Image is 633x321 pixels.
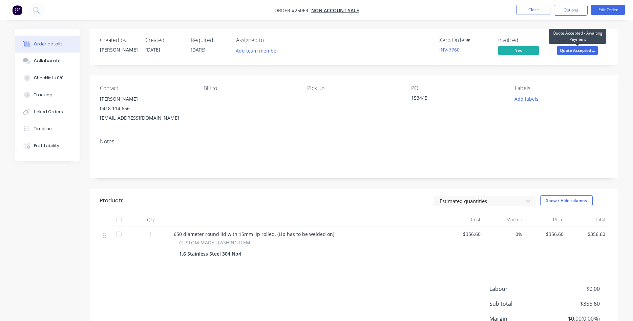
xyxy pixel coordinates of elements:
[15,120,80,137] button: Timeline
[498,46,539,55] span: Yes
[174,231,334,237] span: 650 diameter round lid with 15mm lip rolled. (Lip has to be welded on)
[100,94,193,123] div: [PERSON_NAME]0418 114 656[EMAIL_ADDRESS][DOMAIN_NAME]
[100,138,608,145] div: Notes
[145,37,183,43] div: Created
[591,5,625,15] button: Edit Order
[549,285,599,293] span: $0.00
[100,85,193,92] div: Contact
[439,46,460,53] a: INV-7760
[15,69,80,86] button: Checklists 0/0
[34,58,61,64] div: Collaborate
[179,239,250,246] span: CUSTOM MADE FLASHING ITEM
[15,137,80,154] button: Profitability
[12,5,22,15] img: Factory
[34,126,52,132] div: Timeline
[411,94,496,104] div: 153445
[15,36,80,53] button: Order details
[236,46,282,55] button: Add team member
[557,46,598,56] button: Quote Accepted ...
[34,143,59,149] div: Profitability
[34,75,64,81] div: Checklists 0/0
[525,213,567,226] div: Price
[307,85,400,92] div: Pick up
[311,7,359,14] a: NON ACCOUNT SALE
[516,5,550,15] button: Close
[179,249,244,259] div: 1.6 Stainless Steel 304 No4
[486,230,522,238] span: 0%
[483,213,525,226] div: Markup
[100,113,193,123] div: [EMAIL_ADDRESS][DOMAIN_NAME]
[411,85,504,92] div: PO
[540,195,593,206] button: Show / Hide columns
[100,94,193,104] div: [PERSON_NAME]
[34,92,52,98] div: Tracking
[34,41,63,47] div: Order details
[232,46,282,55] button: Add team member
[489,300,550,308] span: Sub total
[442,213,484,226] div: Cost
[130,213,171,226] div: Qty
[511,94,542,103] button: Add labels
[557,46,598,55] span: Quote Accepted ...
[439,37,490,43] div: Xero Order #
[15,103,80,120] button: Linked Orders
[145,46,160,53] span: [DATE]
[274,7,311,14] span: Order #25063 -
[569,230,605,238] span: $356.60
[34,109,63,115] div: Linked Orders
[191,37,228,43] div: Required
[515,85,608,92] div: Labels
[566,213,608,226] div: Total
[445,230,481,238] span: $356.60
[191,46,206,53] span: [DATE]
[100,37,137,43] div: Created by
[204,85,296,92] div: Bill to
[549,300,599,308] span: $356.60
[528,230,564,238] span: $356.60
[549,29,606,44] div: Quote Accepted - Awaiting Payment
[498,37,549,43] div: Invoiced
[15,86,80,103] button: Tracking
[489,285,550,293] span: Labour
[236,37,304,43] div: Assigned to
[100,197,124,205] div: Products
[554,5,588,16] button: Options
[149,230,152,238] span: 1
[100,46,137,53] div: [PERSON_NAME]
[15,53,80,69] button: Collaborate
[100,104,193,113] div: 0418 114 656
